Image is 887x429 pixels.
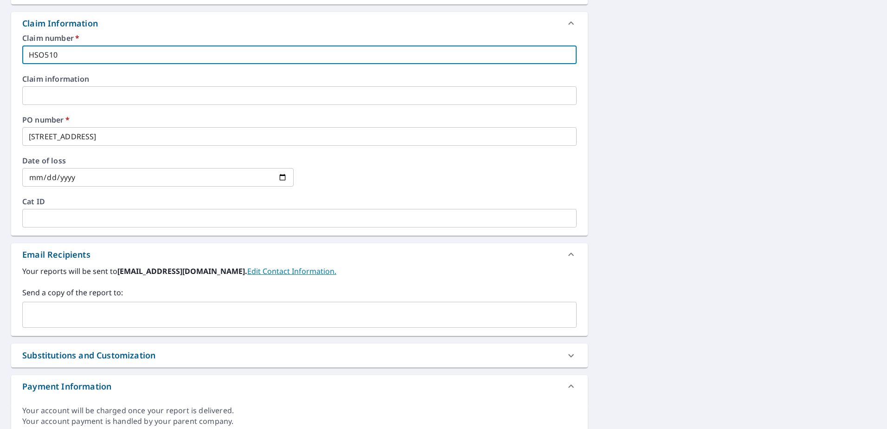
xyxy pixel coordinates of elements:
label: Claim number [22,34,577,42]
div: Claim Information [22,17,98,30]
div: Payment Information [22,380,111,393]
label: Date of loss [22,157,294,164]
div: Payment Information [11,375,588,397]
a: EditContactInfo [247,266,336,276]
div: Email Recipients [11,243,588,266]
div: Your account will be charged once your report is delivered. [22,405,577,416]
div: Email Recipients [22,248,90,261]
div: Claim Information [11,12,588,34]
div: Substitutions and Customization [22,349,155,362]
b: [EMAIL_ADDRESS][DOMAIN_NAME]. [117,266,247,276]
div: Substitutions and Customization [11,344,588,367]
label: Claim information [22,75,577,83]
label: Cat ID [22,198,577,205]
label: PO number [22,116,577,123]
label: Send a copy of the report to: [22,287,577,298]
label: Your reports will be sent to [22,266,577,277]
div: Your account payment is handled by your parent company. [22,416,577,427]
